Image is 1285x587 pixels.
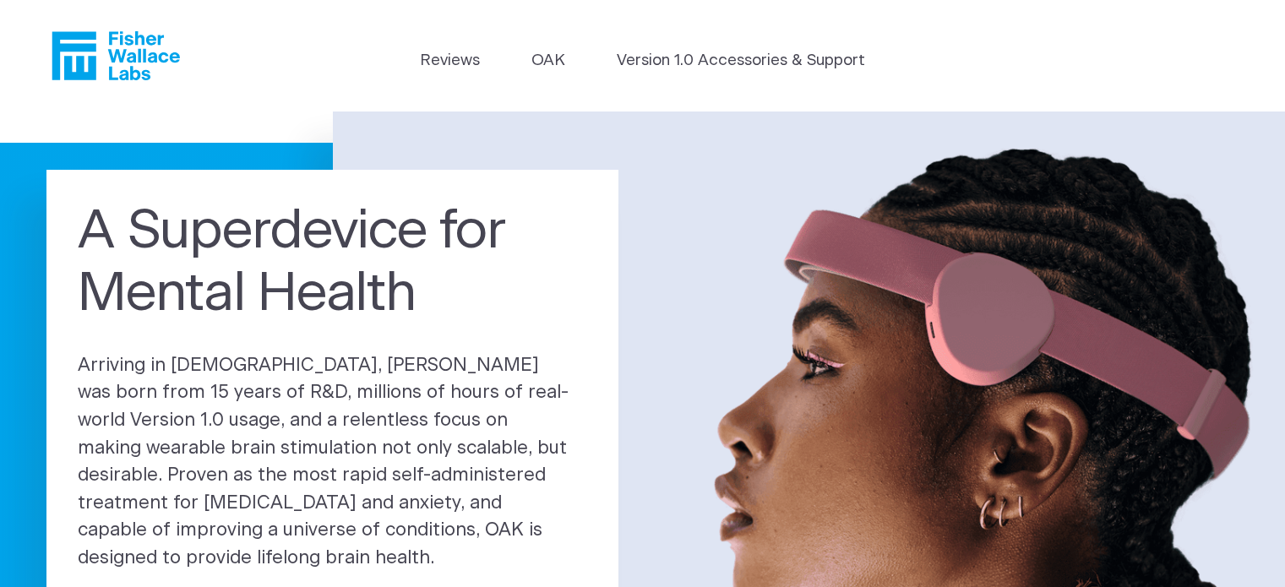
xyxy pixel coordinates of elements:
a: Version 1.0 Accessories & Support [617,49,865,73]
a: OAK [531,49,565,73]
p: Arriving in [DEMOGRAPHIC_DATA], [PERSON_NAME] was born from 15 years of R&D, millions of hours of... [78,352,587,573]
a: Fisher Wallace [52,31,180,80]
a: Reviews [420,49,480,73]
h1: A Superdevice for Mental Health [78,201,587,326]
